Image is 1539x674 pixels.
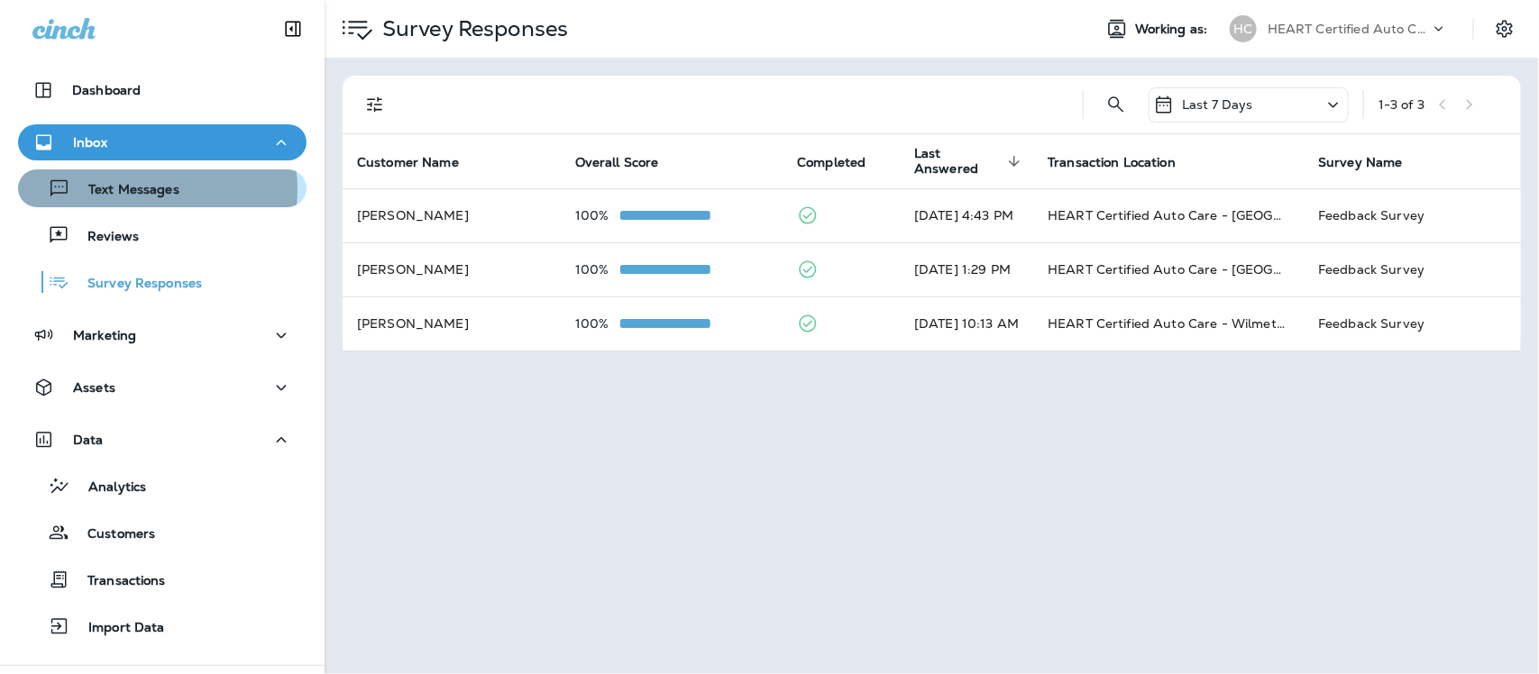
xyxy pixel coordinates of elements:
[18,467,307,505] button: Analytics
[1033,296,1304,351] td: HEART Certified Auto Care - Wilmette
[18,369,307,405] button: Assets
[18,422,307,458] button: Data
[914,146,1003,177] span: Last Answered
[1304,242,1521,296] td: Feedback Survey
[18,560,307,598] button: Transactions
[1048,155,1176,170] span: Transaction Location
[1033,242,1304,296] td: HEART Certified Auto Care - [GEOGRAPHIC_DATA]
[797,154,889,170] span: Completed
[70,620,165,637] p: Import Data
[1318,155,1403,170] span: Survey Name
[357,154,482,170] span: Customer Name
[1304,188,1521,242] td: Feedback Survey
[343,188,561,242] td: [PERSON_NAME]
[72,83,141,97] p: Dashboard
[69,276,202,293] p: Survey Responses
[1048,154,1199,170] span: Transaction Location
[575,155,659,170] span: Overall Score
[1379,97,1424,112] div: 1 - 3 of 3
[69,526,155,543] p: Customers
[1268,22,1430,36] p: HEART Certified Auto Care
[914,146,1026,177] span: Last Answered
[1135,22,1212,37] span: Working as:
[73,380,115,395] p: Assets
[18,607,307,645] button: Import Data
[1182,97,1253,112] p: Last 7 Days
[70,479,146,496] p: Analytics
[900,242,1033,296] td: [DATE] 1:29 PM
[797,155,866,170] span: Completed
[18,514,307,551] button: Customers
[575,208,620,223] p: 100%
[18,169,307,207] button: Text Messages
[1098,87,1134,123] button: Search Survey Responses
[18,263,307,301] button: Survey Responses
[1230,15,1257,42] div: HC
[73,135,107,150] p: Inbox
[575,316,620,331] p: 100%
[357,87,393,123] button: Filters
[18,317,307,353] button: Marketing
[375,15,568,42] p: Survey Responses
[69,573,166,590] p: Transactions
[69,229,139,246] p: Reviews
[73,433,104,447] p: Data
[18,124,307,160] button: Inbox
[900,296,1033,351] td: [DATE] 10:13 AM
[18,216,307,254] button: Reviews
[70,182,179,199] p: Text Messages
[575,154,682,170] span: Overall Score
[343,296,561,351] td: [PERSON_NAME]
[18,72,307,108] button: Dashboard
[357,155,459,170] span: Customer Name
[1318,154,1426,170] span: Survey Name
[268,11,318,47] button: Collapse Sidebar
[1304,296,1521,351] td: Feedback Survey
[900,188,1033,242] td: [DATE] 4:43 PM
[575,262,620,277] p: 100%
[73,328,136,342] p: Marketing
[1033,188,1304,242] td: HEART Certified Auto Care - [GEOGRAPHIC_DATA]
[343,242,561,296] td: [PERSON_NAME]
[1489,13,1521,45] button: Settings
